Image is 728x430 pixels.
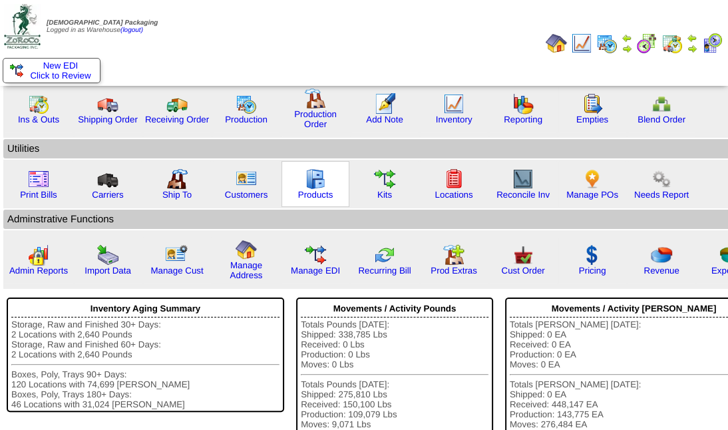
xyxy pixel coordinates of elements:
[9,266,68,276] a: Admin Reports
[504,114,542,124] a: Reporting
[377,190,392,200] a: Kits
[166,93,188,114] img: truck2.gif
[435,190,472,200] a: Locations
[165,244,190,266] img: managecust.png
[366,114,403,124] a: Add Note
[20,190,57,200] a: Print Bills
[294,109,337,129] a: Production Order
[582,244,603,266] img: dollar.gif
[571,33,592,54] img: line_graph.gif
[431,266,477,276] a: Prod Extras
[10,61,93,81] a: New EDI Click to Review
[305,88,326,109] img: factory.gif
[298,190,333,200] a: Products
[661,33,683,54] img: calendarinout.gif
[634,190,689,200] a: Needs Report
[643,266,679,276] a: Revenue
[596,33,618,54] img: calendarprod.gif
[651,93,672,114] img: network.png
[4,4,41,49] img: zoroco-logo-small.webp
[305,244,326,266] img: edi.gif
[305,168,326,190] img: cabinet.gif
[443,168,464,190] img: locations.gif
[78,114,138,124] a: Shipping Order
[582,93,603,114] img: workorder.gif
[651,168,672,190] img: workflow.png
[150,266,203,276] a: Manage Cust
[225,114,268,124] a: Production
[443,244,464,266] img: prodextras.gif
[85,266,131,276] a: Import Data
[236,93,257,114] img: calendarprod.gif
[225,190,268,200] a: Customers
[10,71,93,81] span: Click to Review
[636,33,657,54] img: calendarblend.gif
[28,244,49,266] img: graph2.png
[47,19,158,34] span: Logged in as Warehouse
[47,19,158,27] span: [DEMOGRAPHIC_DATA] Packaging
[18,114,59,124] a: Ins & Outs
[579,266,606,276] a: Pricing
[28,168,49,190] img: invoice2.gif
[291,266,340,276] a: Manage EDI
[97,168,118,190] img: truck3.gif
[166,168,188,190] img: factory2.gif
[43,61,79,71] span: New EDI
[501,266,544,276] a: Cust Order
[374,93,395,114] img: orders.gif
[301,300,488,318] div: Movements / Activity Pounds
[443,93,464,114] img: line_graph.gif
[512,168,534,190] img: line_graph2.gif
[145,114,209,124] a: Receiving Order
[651,244,672,266] img: pie_chart.png
[374,244,395,266] img: reconcile.gif
[236,168,257,190] img: customers.gif
[436,114,472,124] a: Inventory
[92,190,123,200] a: Carriers
[10,64,23,77] img: ediSmall.gif
[622,43,632,54] img: arrowright.gif
[28,93,49,114] img: calendarinout.gif
[97,93,118,114] img: truck.gif
[576,114,608,124] a: Empties
[496,190,550,200] a: Reconcile Inv
[120,27,143,34] a: (logout)
[622,33,632,43] img: arrowleft.gif
[162,190,192,200] a: Ship To
[687,43,697,54] img: arrowright.gif
[11,320,279,409] div: Storage, Raw and Finished 30+ Days: 2 Locations with 2,640 Pounds Storage, Raw and Finished 60+ D...
[230,260,263,280] a: Manage Address
[97,244,118,266] img: import.gif
[637,114,685,124] a: Blend Order
[546,33,567,54] img: home.gif
[374,168,395,190] img: workflow.gif
[11,300,279,318] div: Inventory Aging Summary
[512,93,534,114] img: graph.gif
[687,33,697,43] img: arrowleft.gif
[582,168,603,190] img: po.png
[512,244,534,266] img: cust_order.png
[358,266,411,276] a: Recurring Bill
[701,33,723,54] img: calendarcustomer.gif
[566,190,618,200] a: Manage POs
[236,239,257,260] img: home.gif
